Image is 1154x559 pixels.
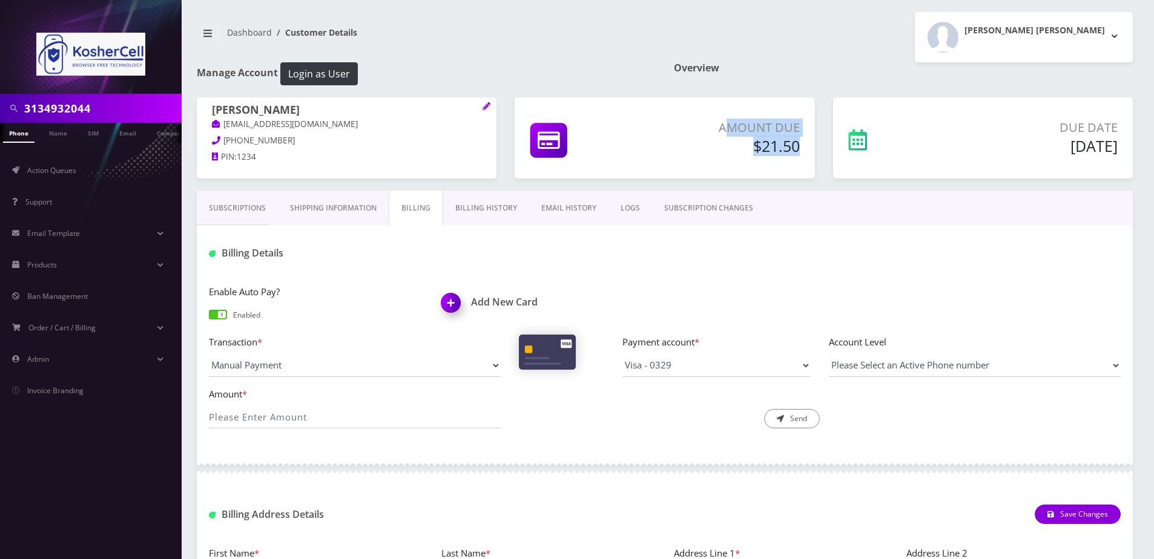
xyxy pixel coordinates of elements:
[209,335,501,349] label: Transaction
[209,387,501,401] label: Amount
[28,322,96,333] span: Order / Cart / Billing
[389,191,443,226] a: Billing
[209,512,216,518] img: Billing Address Detail
[278,66,358,79] a: Login as User
[197,62,656,85] h1: Manage Account
[25,197,52,207] span: Support
[27,165,76,175] span: Action Queues
[227,27,272,38] a: Dashboard
[652,191,765,226] a: SUBSCRIPTION CHANGES
[27,260,57,270] span: Products
[278,191,389,226] a: Shipping Information
[82,123,105,142] a: SIM
[443,191,529,226] a: Billing History
[519,335,576,370] img: Cards
[3,123,35,143] a: Phone
[272,26,357,39] li: Customer Details
[113,123,142,142] a: Email
[151,123,191,142] a: Company
[209,250,216,257] img: Billing Details
[209,509,501,520] h1: Billing Address Details
[529,191,608,226] a: EMAIL HISTORY
[622,335,811,349] label: Payment account
[650,119,799,137] p: Amount Due
[650,137,799,155] h5: $21.50
[27,385,84,396] span: Invoice Branding
[237,151,256,162] span: 1234
[223,135,295,146] span: [PHONE_NUMBER]
[209,405,501,428] input: Please Enter Amount
[212,151,237,163] a: PIN:
[43,123,73,142] a: Name
[233,310,260,321] p: Enabled
[197,191,278,226] a: Subscriptions
[24,97,179,120] input: Search in Company
[915,12,1133,62] button: [PERSON_NAME] [PERSON_NAME]
[1035,505,1121,524] button: Save Changes
[441,296,656,308] a: Add New CardAdd New Card
[829,335,1121,349] label: Account Level
[280,62,358,85] button: Login as User
[27,291,88,301] span: Ban Management
[435,289,471,325] img: Add New Card
[209,247,501,259] h1: Billing Details
[27,228,80,238] span: Email Template
[197,20,656,54] nav: breadcrumb
[944,119,1118,137] p: Due Date
[674,62,1133,74] h1: Overview
[36,33,145,76] img: KosherCell
[944,137,1118,155] h5: [DATE]
[212,103,481,118] h1: [PERSON_NAME]
[764,409,820,428] button: Send
[441,296,656,308] h1: Add New Card
[212,119,358,131] a: [EMAIL_ADDRESS][DOMAIN_NAME]
[27,354,49,364] span: Admin
[209,285,423,299] label: Enable Auto Pay?
[964,25,1105,36] h2: [PERSON_NAME] [PERSON_NAME]
[608,191,652,226] a: LOGS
